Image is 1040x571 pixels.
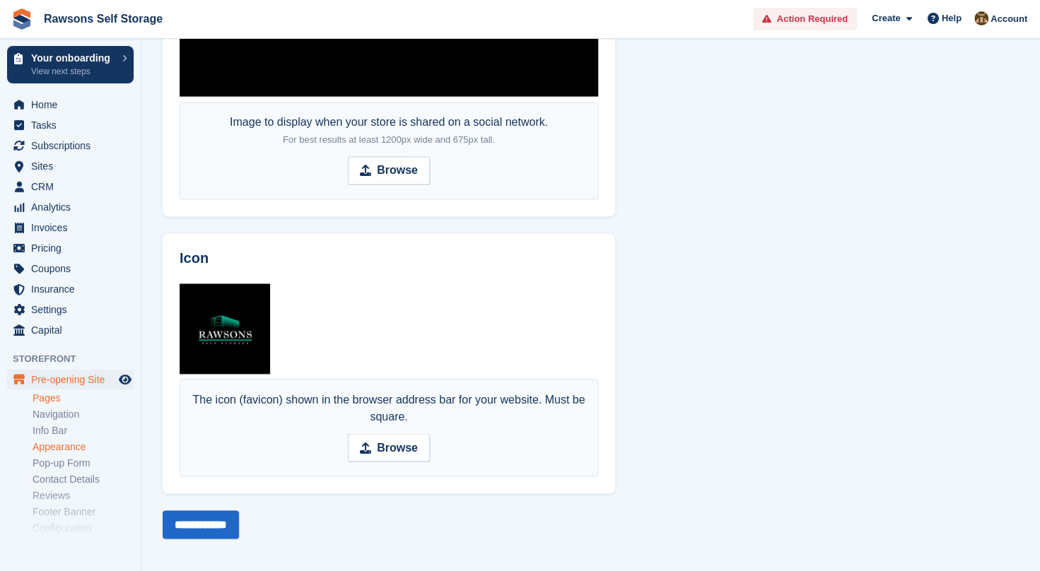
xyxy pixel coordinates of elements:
img: Aaron Wheeler [974,11,988,25]
span: Pre-opening Site [31,370,116,389]
span: Account [991,12,1027,26]
a: menu [7,95,134,114]
a: Info Bar [33,424,134,437]
a: Reviews [33,489,134,502]
h2: Icon [180,250,598,266]
span: For best results at least 1200px wide and 675px tall. [283,134,495,145]
p: Your onboarding [31,53,115,63]
input: Browse [348,433,430,461]
a: Rawsons Self Storage [38,7,168,30]
a: Footer Banner [33,505,134,519]
span: CRM [31,177,116,196]
span: Create [872,11,900,25]
span: Tasks [31,115,116,135]
a: menu [7,370,134,389]
a: Pages [33,392,134,405]
a: menu [7,156,134,176]
a: Action Required [753,8,857,31]
span: Pricing [31,238,116,258]
a: Navigation [33,408,134,421]
a: menu [7,136,134,155]
span: Action Required [777,12,848,26]
img: Final%20Rawsons%20Self%20Storage%20Logo%20White%20Text%20Black%20Background.png [180,283,270,374]
div: Image to display when your store is shared on a social network. [230,114,548,148]
a: menu [7,238,134,258]
span: Invoices [31,218,116,237]
div: The icon (favicon) shown in the browser address bar for your website. Must be square. [187,391,590,425]
a: menu [7,218,134,237]
a: Configuration [33,522,134,535]
a: Contact Details [33,473,134,486]
span: Subscriptions [31,136,116,155]
span: Storefront [13,352,141,366]
a: menu [7,320,134,340]
span: Insurance [31,279,116,299]
span: Home [31,95,116,114]
span: Capital [31,320,116,340]
a: menu [7,197,134,217]
span: Coupons [31,259,116,278]
a: Pop-up Form [33,457,134,470]
span: Sites [31,156,116,176]
p: View next steps [31,65,115,78]
a: menu [7,177,134,196]
span: Settings [31,300,116,319]
a: Your onboarding View next steps [7,46,134,83]
a: menu [7,279,134,299]
a: Appearance [33,440,134,454]
strong: Browse [377,162,418,179]
a: menu [7,300,134,319]
a: menu [7,259,134,278]
strong: Browse [377,439,418,456]
a: menu [7,115,134,135]
a: Check-in [33,538,134,551]
span: Analytics [31,197,116,217]
img: stora-icon-8386f47178a22dfd0bd8f6a31ec36ba5ce8667c1dd55bd0f319d3a0aa187defe.svg [11,8,33,30]
a: Preview store [117,371,134,388]
span: Help [942,11,962,25]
